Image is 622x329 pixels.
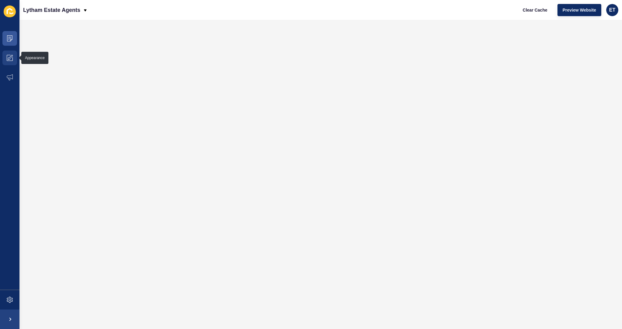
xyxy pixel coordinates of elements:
[518,4,553,16] button: Clear Cache
[23,2,80,18] p: Lytham Estate Agents
[557,4,601,16] button: Preview Website
[25,55,45,60] div: Appearance
[609,7,615,13] span: ET
[563,7,596,13] span: Preview Website
[523,7,547,13] span: Clear Cache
